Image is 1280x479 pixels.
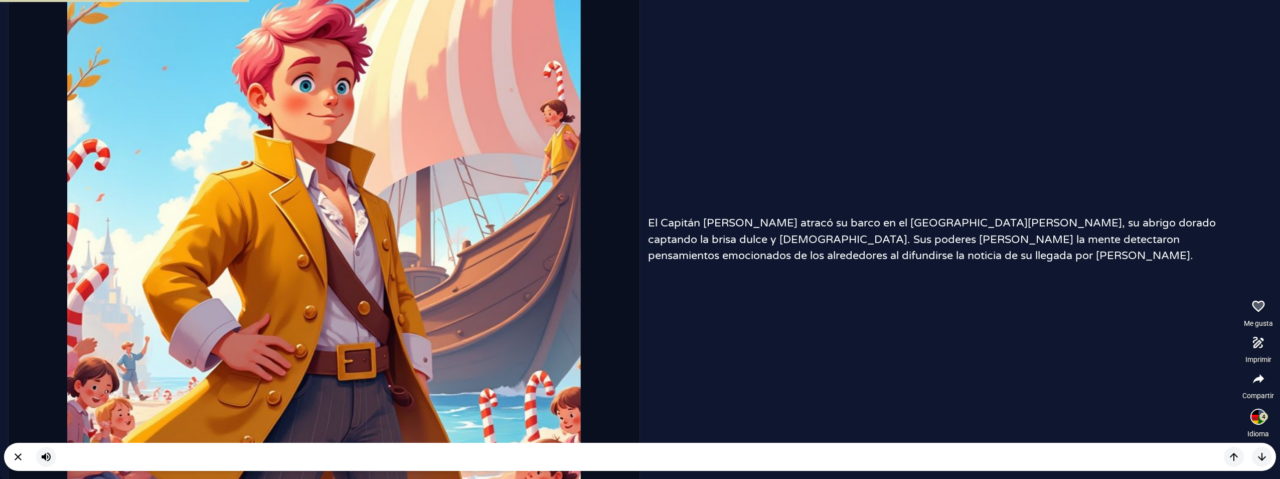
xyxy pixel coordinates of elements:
button: 4 [1246,405,1270,429]
p: Imprimir [1245,354,1271,365]
p: Compartir [1242,391,1274,401]
p: Me gusta [1244,318,1273,328]
p: Idioma [1247,429,1269,439]
p: El Capitán [PERSON_NAME] atracó su barco en el [GEOGRAPHIC_DATA][PERSON_NAME], su abrigo dorado c... [648,215,1244,264]
div: 4 [1259,413,1268,421]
